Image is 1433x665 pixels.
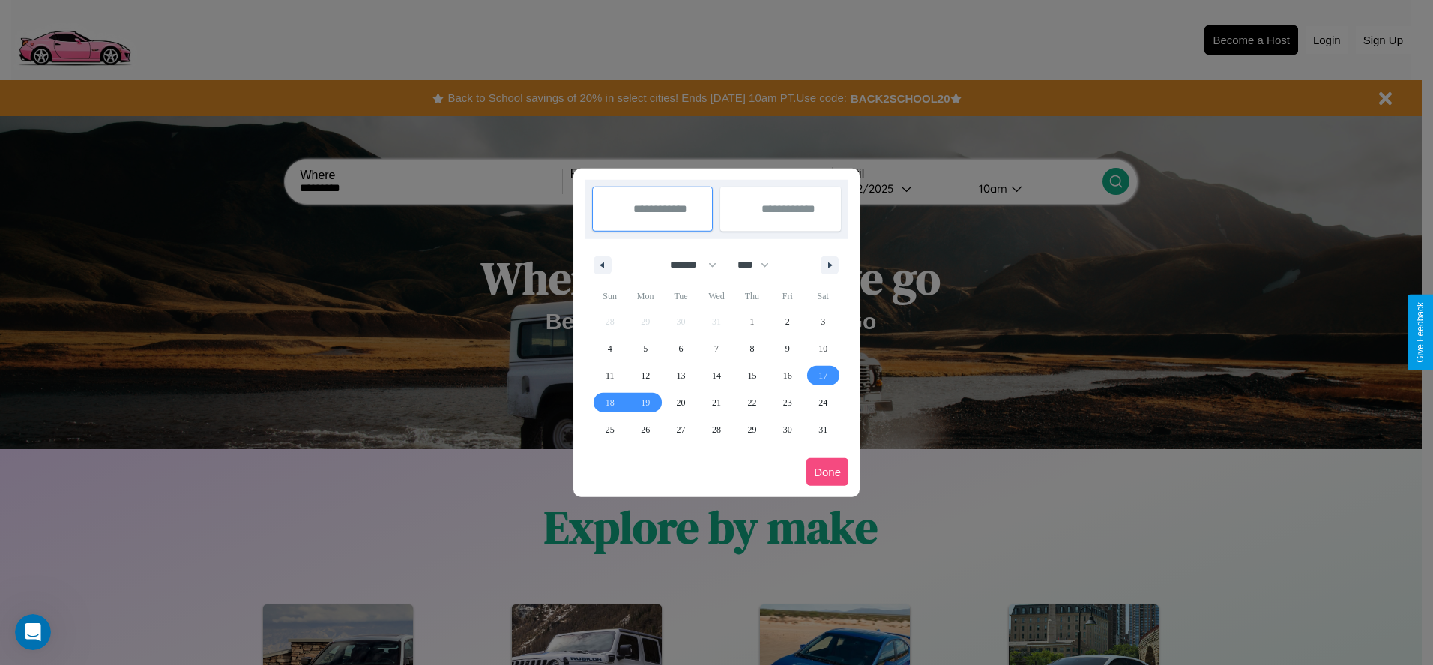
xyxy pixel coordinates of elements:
span: 23 [783,389,792,416]
span: 28 [712,416,721,443]
div: Give Feedback [1415,302,1426,363]
span: 3 [821,308,825,335]
span: 6 [679,335,684,362]
button: 13 [663,362,699,389]
button: 24 [806,389,841,416]
button: 4 [592,335,627,362]
span: 10 [818,335,827,362]
span: 20 [677,389,686,416]
span: 7 [714,335,719,362]
span: 22 [747,389,756,416]
span: 12 [641,362,650,389]
span: 8 [749,335,754,362]
button: 18 [592,389,627,416]
span: 15 [747,362,756,389]
span: 16 [783,362,792,389]
button: 9 [770,335,805,362]
button: 22 [734,389,770,416]
span: 11 [606,362,615,389]
button: 10 [806,335,841,362]
span: 14 [712,362,721,389]
span: Sat [806,284,841,308]
button: 5 [627,335,663,362]
button: 27 [663,416,699,443]
span: 17 [818,362,827,389]
span: 5 [643,335,648,362]
span: Mon [627,284,663,308]
span: 27 [677,416,686,443]
button: 29 [734,416,770,443]
button: 31 [806,416,841,443]
button: 26 [627,416,663,443]
button: 6 [663,335,699,362]
span: 25 [606,416,615,443]
span: 2 [785,308,790,335]
span: 9 [785,335,790,362]
span: 18 [606,389,615,416]
button: 21 [699,389,734,416]
span: Fri [770,284,805,308]
span: Wed [699,284,734,308]
span: 31 [818,416,827,443]
button: 30 [770,416,805,443]
span: 1 [749,308,754,335]
button: 12 [627,362,663,389]
span: 19 [641,389,650,416]
button: 25 [592,416,627,443]
button: 3 [806,308,841,335]
iframe: Intercom live chat [15,614,51,650]
button: Done [806,458,848,486]
button: 23 [770,389,805,416]
span: 13 [677,362,686,389]
button: 1 [734,308,770,335]
button: 15 [734,362,770,389]
button: 19 [627,389,663,416]
button: 7 [699,335,734,362]
span: 21 [712,389,721,416]
button: 11 [592,362,627,389]
span: 29 [747,416,756,443]
span: Thu [734,284,770,308]
span: 26 [641,416,650,443]
button: 8 [734,335,770,362]
button: 20 [663,389,699,416]
button: 17 [806,362,841,389]
span: 24 [818,389,827,416]
button: 28 [699,416,734,443]
button: 2 [770,308,805,335]
span: 30 [783,416,792,443]
button: 16 [770,362,805,389]
span: Tue [663,284,699,308]
span: 4 [608,335,612,362]
span: Sun [592,284,627,308]
button: 14 [699,362,734,389]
